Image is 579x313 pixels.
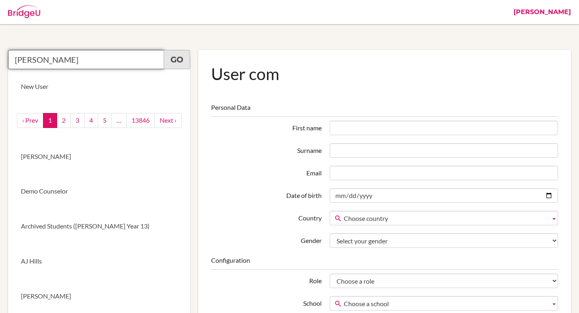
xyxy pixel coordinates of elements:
[211,63,558,85] h1: User com
[8,244,190,279] a: AJ Hills
[8,209,190,244] a: Archived Students ([PERSON_NAME] Year 13)
[207,143,325,155] label: Surname
[70,113,84,128] a: 3
[211,103,558,117] legend: Personal Data
[8,5,40,18] img: Bridge-U
[111,113,127,128] a: …
[84,113,98,128] a: 4
[207,188,325,200] label: Date of birth
[207,274,325,286] label: Role
[126,113,155,128] a: 13846
[207,166,325,178] label: Email
[57,113,71,128] a: 2
[344,211,547,226] span: Choose country
[8,50,164,69] input: Quicksearch user
[207,121,325,133] label: First name
[207,233,325,245] label: Gender
[8,139,190,174] a: [PERSON_NAME]
[344,297,547,311] span: Choose a school
[17,113,43,128] a: ‹ Prev
[98,113,112,128] a: 5
[164,50,190,69] a: Go
[43,113,57,128] a: 1
[211,256,558,270] legend: Configuration
[154,113,182,128] a: next
[8,69,190,104] a: New User
[8,174,190,209] a: Demo Counselor
[207,211,325,223] label: Country
[207,296,325,308] label: School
